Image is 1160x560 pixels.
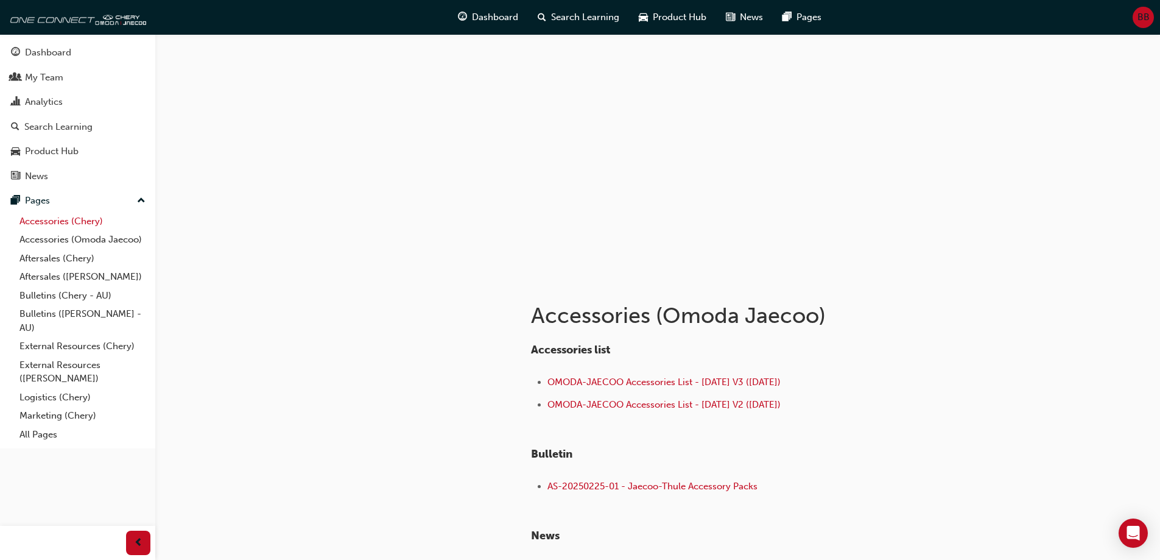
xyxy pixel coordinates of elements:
[15,230,150,249] a: Accessories (Omoda Jaecoo)
[531,302,930,329] h1: Accessories (Omoda Jaecoo)
[134,536,143,551] span: prev-icon
[11,196,20,207] span: pages-icon
[5,140,150,163] a: Product Hub
[11,171,20,182] span: news-icon
[11,73,20,83] span: people-icon
[5,91,150,113] a: Analytics
[547,399,781,410] a: OMODA-JAECOO Accessories List - [DATE] V2 ([DATE])
[773,5,831,30] a: pages-iconPages
[551,10,619,24] span: Search Learning
[531,529,560,542] span: ​News
[5,116,150,138] a: Search Learning
[1133,7,1154,28] button: BB
[15,268,150,286] a: Aftersales ([PERSON_NAME])
[653,10,706,24] span: Product Hub
[531,447,572,461] span: Bulletin
[25,144,79,158] div: Product Hub
[25,95,63,109] div: Analytics
[547,377,781,388] a: OMODA-JAECOO Accessories List - [DATE] V3 ([DATE])
[1119,519,1148,548] div: Open Intercom Messenger
[472,10,518,24] span: Dashboard
[5,165,150,188] a: News
[5,190,150,212] button: Pages
[25,169,48,183] div: News
[15,337,150,356] a: External Resources (Chery)
[15,388,150,407] a: Logistics (Chery)
[24,120,93,134] div: Search Learning
[448,5,528,30] a: guage-iconDashboard
[740,10,763,24] span: News
[629,5,716,30] a: car-iconProduct Hub
[15,249,150,268] a: Aftersales (Chery)
[15,212,150,231] a: Accessories (Chery)
[528,5,629,30] a: search-iconSearch Learning
[5,39,150,190] button: DashboardMy TeamAnalyticsSearch LearningProduct HubNews
[796,10,821,24] span: Pages
[15,406,150,425] a: Marketing (Chery)
[458,10,467,25] span: guage-icon
[531,343,610,356] span: Accessories list
[11,146,20,157] span: car-icon
[1137,10,1150,24] span: BB
[15,356,150,388] a: External Resources ([PERSON_NAME])
[15,286,150,305] a: Bulletins (Chery - AU)
[25,71,63,85] div: My Team
[137,193,146,209] span: up-icon
[11,48,20,58] span: guage-icon
[538,10,546,25] span: search-icon
[25,46,71,60] div: Dashboard
[782,10,792,25] span: pages-icon
[15,425,150,444] a: All Pages
[639,10,648,25] span: car-icon
[15,305,150,337] a: Bulletins ([PERSON_NAME] - AU)
[6,5,146,29] img: oneconnect
[547,481,758,492] a: AS-20250225-01 - Jaecoo-Thule Accessory Packs
[5,66,150,89] a: My Team
[716,5,773,30] a: news-iconNews
[11,97,20,108] span: chart-icon
[726,10,735,25] span: news-icon
[11,122,19,133] span: search-icon
[5,41,150,64] a: Dashboard
[25,194,50,208] div: Pages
